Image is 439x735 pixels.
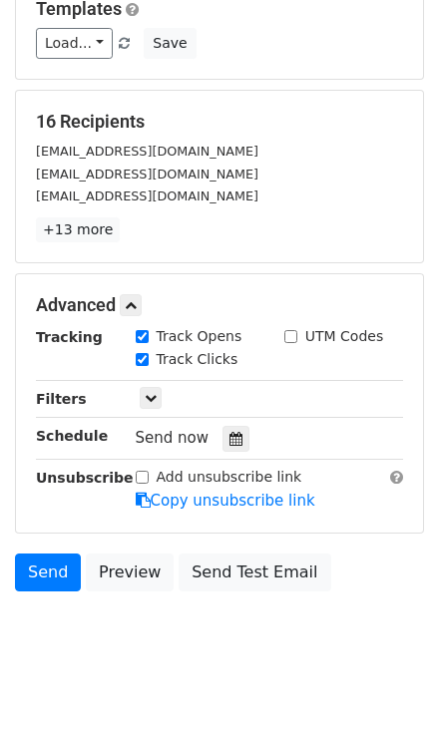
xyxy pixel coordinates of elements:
[157,326,242,347] label: Track Opens
[36,167,258,182] small: [EMAIL_ADDRESS][DOMAIN_NAME]
[136,492,315,510] a: Copy unsubscribe link
[36,144,258,159] small: [EMAIL_ADDRESS][DOMAIN_NAME]
[157,467,302,488] label: Add unsubscribe link
[179,553,330,591] a: Send Test Email
[86,553,174,591] a: Preview
[36,294,403,316] h5: Advanced
[339,639,439,735] iframe: Chat Widget
[36,391,87,407] strong: Filters
[36,28,113,59] a: Load...
[36,470,134,486] strong: Unsubscribe
[36,111,403,133] h5: 16 Recipients
[36,188,258,203] small: [EMAIL_ADDRESS][DOMAIN_NAME]
[36,217,120,242] a: +13 more
[15,553,81,591] a: Send
[144,28,196,59] button: Save
[36,329,103,345] strong: Tracking
[305,326,383,347] label: UTM Codes
[36,428,108,444] strong: Schedule
[157,349,238,370] label: Track Clicks
[136,429,210,447] span: Send now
